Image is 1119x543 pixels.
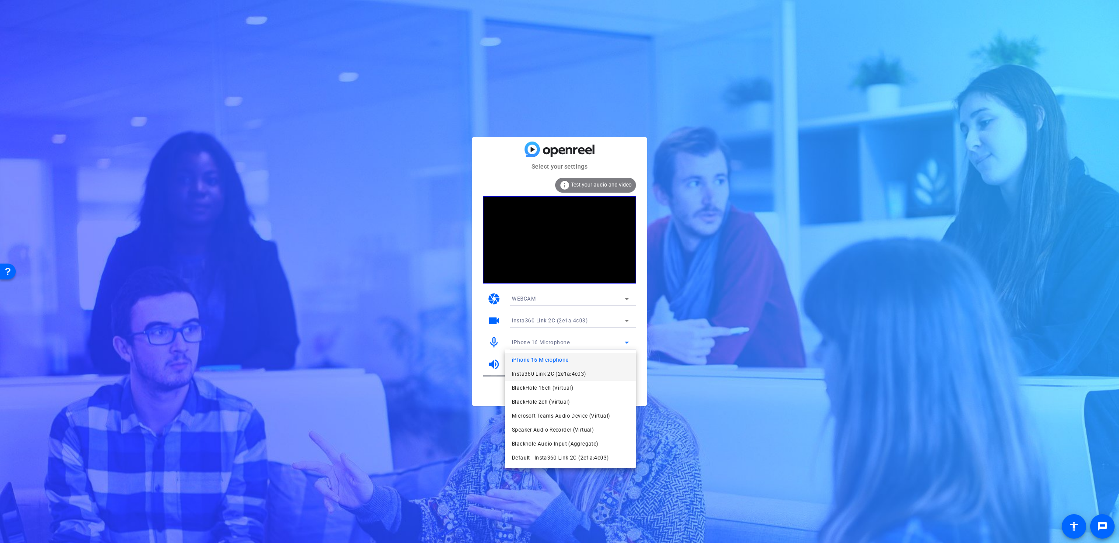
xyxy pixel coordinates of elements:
[512,411,610,421] span: Microsoft Teams Audio Device (Virtual)
[512,453,608,463] span: Default - Insta360 Link 2C (2e1a:4c03)
[512,439,598,449] span: Blackhole Audio Input (Aggregate)
[512,383,573,393] span: BlackHole 16ch (Virtual)
[512,369,586,379] span: Insta360 Link 2C (2e1a:4c03)
[512,355,569,365] span: iPhone 16 Microphone
[512,425,594,435] span: Speaker Audio Recorder (Virtual)
[512,397,570,407] span: BlackHole 2ch (Virtual)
